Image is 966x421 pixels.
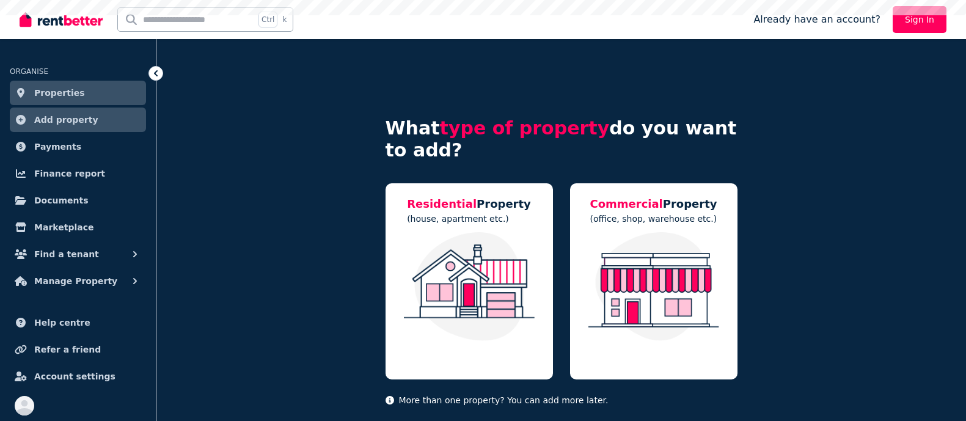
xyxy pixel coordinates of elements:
span: Help centre [34,315,90,330]
a: Account settings [10,364,146,389]
a: Add property [10,108,146,132]
span: Finance report [34,166,105,181]
button: Find a tenant [10,242,146,266]
span: Marketplace [34,220,93,235]
a: Properties [10,81,146,105]
h4: What do you want to add? [386,117,737,161]
a: Documents [10,188,146,213]
p: More than one property? You can add more later. [386,394,737,406]
p: (office, shop, warehouse etc.) [590,213,717,225]
a: Refer a friend [10,337,146,362]
a: Payments [10,134,146,159]
span: Payments [34,139,81,154]
button: Manage Property [10,269,146,293]
span: type of property [440,117,610,139]
span: k [282,15,287,24]
a: Finance report [10,161,146,186]
span: Add property [34,112,98,127]
span: Already have an account? [753,12,880,27]
span: Refer a friend [34,342,101,357]
span: Ctrl [258,12,277,27]
span: Properties [34,86,85,100]
span: ORGANISE [10,67,48,76]
span: Find a tenant [34,247,99,262]
img: Residential Property [398,232,541,341]
p: (house, apartment etc.) [407,213,531,225]
h5: Property [407,196,531,213]
img: RentBetter [20,10,103,29]
a: Sign In [893,6,946,33]
h5: Property [590,196,717,213]
span: Commercial [590,197,662,210]
a: Marketplace [10,215,146,240]
span: Account settings [34,369,115,384]
span: Residential [407,197,477,210]
a: Help centre [10,310,146,335]
span: Documents [34,193,89,208]
img: Commercial Property [582,232,725,341]
span: Manage Property [34,274,117,288]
